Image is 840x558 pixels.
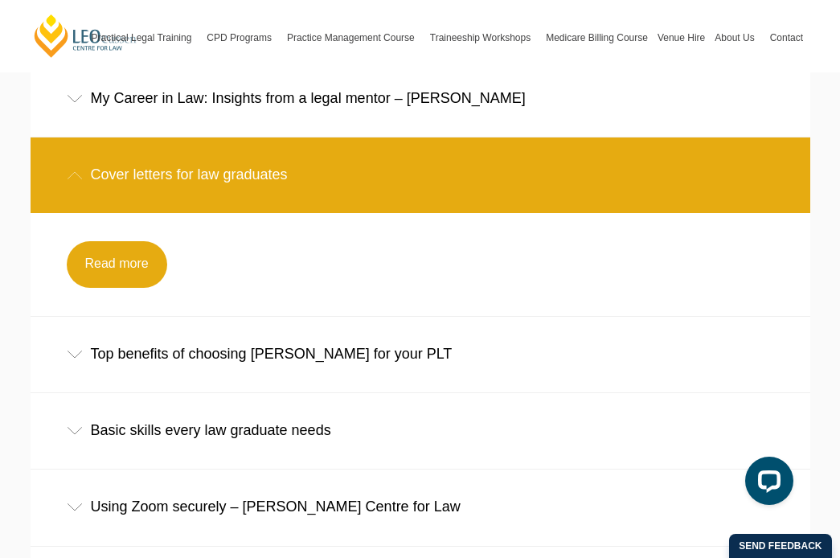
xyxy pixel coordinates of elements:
[653,3,710,72] a: Venue Hire
[425,3,541,72] a: Traineeship Workshops
[31,61,810,136] div: My Career in Law: Insights from a legal mentor – [PERSON_NAME]
[31,317,810,392] div: Top benefits of choosing [PERSON_NAME] for your PLT
[31,137,810,212] div: Cover letters for law graduates
[710,3,764,72] a: About Us
[87,3,203,72] a: Practical Legal Training
[31,470,810,544] div: Using Zoom securely – [PERSON_NAME] Centre for Law
[282,3,425,72] a: Practice Management Course
[31,393,810,468] div: Basic skills every law graduate needs
[732,450,800,518] iframe: LiveChat chat widget
[67,241,167,288] a: Read more
[202,3,282,72] a: CPD Programs
[32,13,139,59] a: [PERSON_NAME] Centre for Law
[765,3,808,72] a: Contact
[541,3,653,72] a: Medicare Billing Course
